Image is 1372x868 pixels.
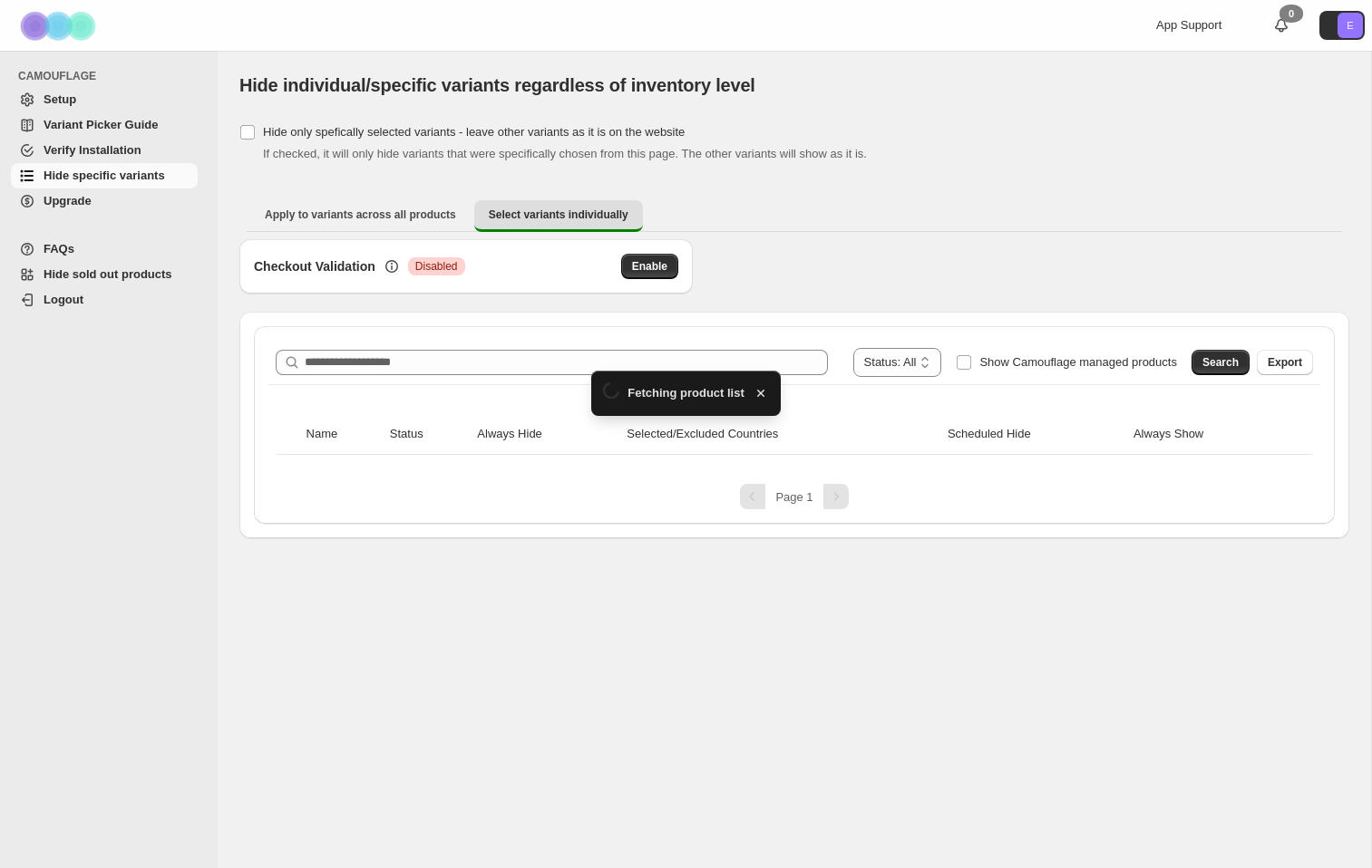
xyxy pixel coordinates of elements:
[11,87,198,112] a: Setup
[11,262,198,287] a: Hide sold out products
[472,414,621,455] th: Always Hide
[11,188,198,214] a: Upgrade
[254,257,375,275] h3: Checkout Validation
[239,239,1349,538] div: Select variants individually
[1319,11,1365,40] button: Avatar with initials E
[1347,20,1353,31] text: E
[44,143,141,157] span: Verify Installation
[44,242,74,256] span: FAQs
[979,355,1177,369] span: Show Camouflage managed products
[301,414,384,455] th: Name
[1338,13,1363,38] span: Avatar with initials E
[44,194,92,207] span: Upgrade
[268,484,1320,509] nav: Pagination
[415,259,458,274] span: Disabled
[1192,350,1250,375] button: Search
[489,207,628,222] span: Select variants individually
[15,1,105,51] img: Camouflage
[44,118,158,131] span: Variant Picker Guide
[632,259,667,274] span: Enable
[44,169,165,182] span: Hide specific variants
[263,125,685,139] span: Hide only spefically selected variants - leave other variants as it is on the website
[775,490,812,504] span: Page 1
[1268,355,1302,370] span: Export
[44,293,83,306] span: Logout
[1202,355,1239,370] span: Search
[265,207,456,222] span: Apply to variants across all products
[1257,350,1313,375] button: Export
[1280,5,1303,23] div: 0
[11,138,198,163] a: Verify Installation
[474,200,643,232] button: Select variants individually
[250,200,471,229] button: Apply to variants across all products
[44,92,76,106] span: Setup
[239,75,755,95] span: Hide individual/specific variants regardless of inventory level
[384,414,472,455] th: Status
[1156,18,1221,32] span: App Support
[18,69,205,83] span: CAMOUFLAGE
[628,384,744,402] span: Fetching product list
[263,147,867,160] span: If checked, it will only hide variants that were specifically chosen from this page. The other va...
[11,163,198,188] a: Hide specific variants
[1272,16,1290,34] a: 0
[11,112,198,138] a: Variant Picker Guide
[11,287,198,313] a: Logout
[11,236,198,262] a: FAQs
[621,414,942,455] th: Selected/Excluded Countries
[942,414,1128,455] th: Scheduled Hide
[621,254,678,279] button: Enable
[1128,414,1288,455] th: Always Show
[44,267,172,281] span: Hide sold out products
